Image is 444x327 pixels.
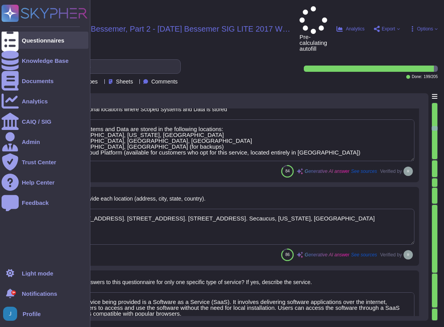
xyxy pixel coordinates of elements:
span: Verified by [380,252,402,257]
img: user [3,307,17,321]
span: Are the answers to this questionnaire for only one specific type of service? If yes, describe the... [65,279,312,285]
span: See sources [351,252,377,257]
a: Documents [2,72,88,89]
span: Sheets [116,79,133,84]
span: Analytics [346,27,365,31]
div: Trust Center [22,159,56,165]
span: 84 [285,169,290,173]
img: user [403,167,413,176]
span: Bessemer, Part 2 - [DATE] Bessemer SIG LITE 2017 WORKING [91,25,293,33]
div: Light mode [22,270,53,276]
div: Help Center [22,179,55,185]
input: Search by keywords [31,60,180,73]
span: 199 / 205 [424,75,438,79]
div: 9+ [11,290,16,295]
div: Questionnaires [22,37,64,43]
span: See sources [351,169,377,174]
div: Admin [22,139,40,145]
a: Admin [2,133,88,150]
span: Generative AI answer [305,169,349,174]
textarea: 1. [STREET_ADDRESS]. [STREET_ADDRESS]. [STREET_ADDRESS]. Secaucus, [US_STATE], [GEOGRAPHIC_DATA] [53,209,414,245]
div: Knowledge Base [22,58,69,64]
span: Comments [151,79,178,84]
div: Documents [22,78,54,84]
span: Options [417,27,433,31]
a: Help Center [2,174,88,191]
span: Export [382,27,395,31]
span: Generative AI answer [305,252,349,257]
textarea: Yes, the service being provided is a Software as a Service (SaaS). It involves delivering softwar... [53,292,414,322]
div: Feedback [22,200,49,206]
a: Questionnaires [2,32,88,49]
button: Analytics [337,26,365,32]
div: CAIQ / SIG [22,119,51,124]
span: Any additional locations where Scoped Systems and Data is stored [65,106,227,112]
span: Verified by [380,169,402,174]
button: user [2,305,23,322]
span: Notifications [22,291,57,297]
a: Trust Center [2,153,88,171]
a: Knowledge Base [2,52,88,69]
a: CAIQ / SIG [2,113,88,130]
div: Analytics [22,98,48,104]
textarea: Scoped Systems and Data are stored in the following locations: - [GEOGRAPHIC_DATA], [US_STATE], [... [53,119,414,161]
span: Profile [23,311,41,317]
span: If yes, provide each location (address, city, state, country). [65,195,206,202]
img: user [403,250,413,259]
span: Pre-calculating autofill [300,6,327,52]
span: 86 [285,252,290,257]
span: Done: [412,75,422,79]
a: Feedback [2,194,88,211]
a: Analytics [2,92,88,110]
